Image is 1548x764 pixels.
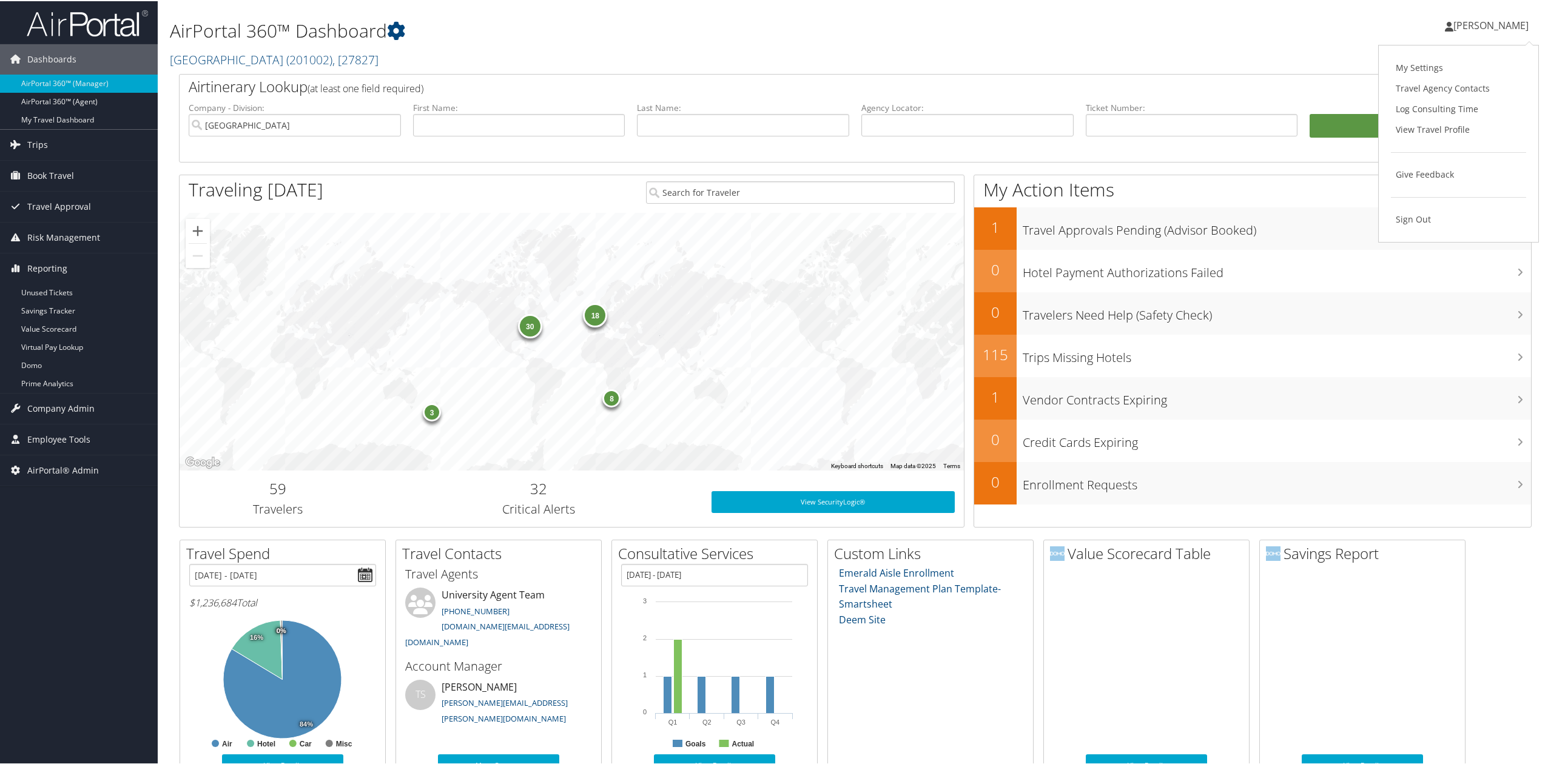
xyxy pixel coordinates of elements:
a: [PERSON_NAME][EMAIL_ADDRESS][PERSON_NAME][DOMAIN_NAME] [442,696,568,723]
text: Misc [336,739,352,747]
tspan: 3 [643,596,647,603]
h2: 0 [974,471,1017,491]
h3: Travelers Need Help (Safety Check) [1023,300,1531,323]
a: [PHONE_NUMBER] [442,605,510,615]
label: Company - Division: [189,101,401,113]
tspan: 0% [276,626,286,634]
span: (at least one field required) [308,81,423,94]
tspan: 84% [300,720,313,727]
span: Employee Tools [27,423,90,454]
h2: Value Scorecard Table [1050,542,1249,563]
a: Travel Management Plan Template- Smartsheet [839,581,1001,610]
a: Give Feedback [1391,163,1526,184]
text: Q1 [668,717,678,725]
img: domo-logo.png [1266,545,1280,560]
a: [PERSON_NAME] [1445,6,1541,42]
span: Reporting [27,252,67,283]
input: Search for Traveler [646,180,955,203]
img: airportal-logo.png [27,8,148,36]
a: 115Trips Missing Hotels [974,333,1531,376]
label: First Name: [413,101,625,113]
button: Keyboard shortcuts [831,461,883,469]
a: 0Credit Cards Expiring [974,418,1531,461]
a: 0Enrollment Requests [974,461,1531,503]
button: Zoom in [186,218,210,242]
span: $1,236,684 [189,595,237,608]
h3: Account Manager [405,657,592,674]
text: Hotel [257,739,275,747]
h2: Airtinerary Lookup [189,75,1409,96]
h3: Hotel Payment Authorizations Failed [1023,257,1531,280]
h2: Travel Spend [186,542,385,563]
a: Log Consulting Time [1391,98,1526,118]
h2: 59 [189,477,366,498]
h2: Travel Contacts [402,542,601,563]
a: Deem Site [839,612,886,625]
h3: Vendor Contracts Expiring [1023,384,1531,407]
h2: 1 [974,386,1017,406]
div: 8 [603,388,621,406]
h1: AirPortal 360™ Dashboard [170,17,1084,42]
text: Actual [732,739,754,747]
tspan: 1 [643,670,647,677]
span: Travel Approval [27,190,91,221]
a: [DOMAIN_NAME][EMAIL_ADDRESS][DOMAIN_NAME] [405,620,570,646]
text: Q3 [736,717,745,725]
h3: Travel Agents [405,565,592,581]
button: Zoom out [186,243,210,267]
h2: 0 [974,258,1017,279]
text: Q4 [771,717,780,725]
div: 18 [584,302,608,326]
tspan: 0 [643,707,647,714]
text: Q2 [702,717,712,725]
h3: Travel Approvals Pending (Advisor Booked) [1023,215,1531,238]
a: 1Travel Approvals Pending (Advisor Booked) [974,206,1531,249]
h2: 1 [974,216,1017,236]
label: Ticket Number: [1086,101,1298,113]
a: View Travel Profile [1391,118,1526,139]
a: 0Hotel Payment Authorizations Failed [974,249,1531,291]
span: Trips [27,129,48,159]
span: [PERSON_NAME] [1453,18,1529,31]
h3: Critical Alerts [385,500,693,517]
text: Car [300,739,312,747]
a: [GEOGRAPHIC_DATA] [170,50,379,67]
span: Book Travel [27,159,74,190]
li: [PERSON_NAME] [399,679,598,728]
span: Company Admin [27,392,95,423]
h2: Custom Links [834,542,1033,563]
text: Goals [685,739,706,747]
h2: 115 [974,343,1017,364]
tspan: 0% [277,626,286,634]
label: Agency Locator: [861,101,1074,113]
img: Google [183,454,223,469]
h2: Consultative Services [618,542,817,563]
span: Risk Management [27,221,100,252]
a: 0Travelers Need Help (Safety Check) [974,291,1531,333]
h3: Credit Cards Expiring [1023,427,1531,450]
span: Dashboards [27,43,76,73]
div: 3 [423,401,441,420]
h2: 0 [974,428,1017,449]
h2: Savings Report [1266,542,1465,563]
div: 30 [518,313,542,337]
h1: My Action Items [974,176,1531,201]
img: domo-logo.png [1050,545,1065,560]
tspan: 16% [250,633,263,640]
span: AirPortal® Admin [27,454,99,484]
a: My Settings [1391,56,1526,77]
h2: 0 [974,301,1017,321]
h3: Travelers [189,500,366,517]
a: Emerald Aisle Enrollment [839,565,954,578]
li: University Agent Team [399,586,598,651]
label: Last Name: [637,101,849,113]
a: Open this area in Google Maps (opens a new window) [183,454,223,469]
h3: Enrollment Requests [1023,469,1531,492]
h6: Total [189,595,376,608]
span: ( 201002 ) [286,50,332,67]
tspan: 2 [643,633,647,640]
h2: 32 [385,477,693,498]
a: Sign Out [1391,208,1526,229]
h1: Traveling [DATE] [189,176,323,201]
div: TS [405,679,436,709]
